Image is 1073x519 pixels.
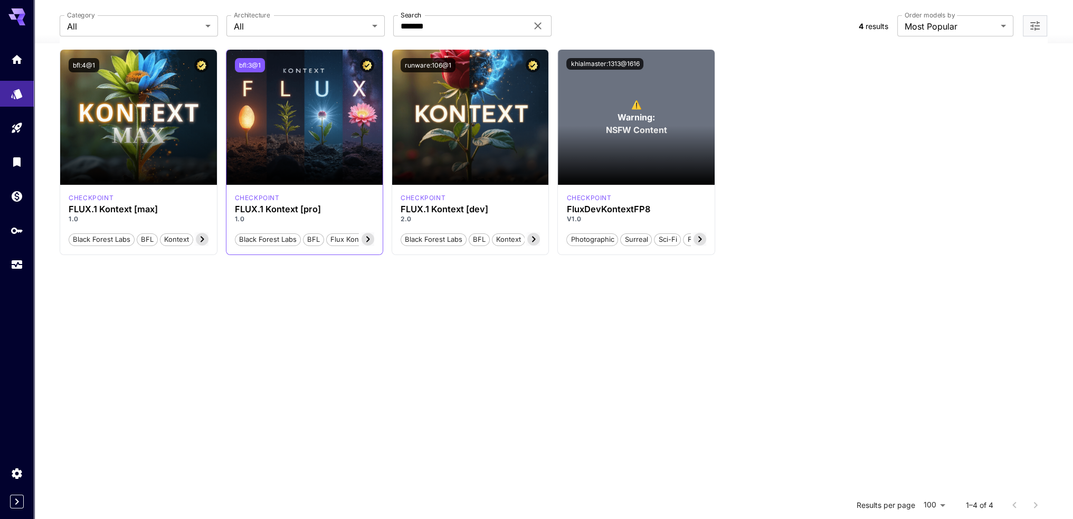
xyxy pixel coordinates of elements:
label: Search [401,11,421,20]
p: 1.0 [69,214,208,224]
span: BFL [303,234,324,245]
p: checkpoint [401,193,445,203]
button: BFL [303,232,324,246]
div: To view NSFW models, adjust the filter settings and toggle the option on. [558,50,714,185]
span: Warning: [618,111,655,124]
button: BFL [469,232,490,246]
span: 4 [859,22,863,31]
label: Category [67,11,95,20]
div: Usage [11,258,23,271]
button: bfl:3@1 [235,58,265,72]
p: 1.0 [235,214,374,224]
span: Flux Kontext [327,234,375,245]
p: checkpoint [566,193,611,203]
span: NSFW Content [606,124,667,136]
span: Black Forest Labs [235,234,300,245]
button: Photographic [566,232,618,246]
p: Results per page [857,500,915,511]
span: results [866,22,888,31]
span: Kontext [492,234,525,245]
span: Black Forest Labs [401,234,466,245]
div: API Keys [11,224,23,237]
div: 100 [919,497,949,513]
div: FLUX.1 Kontext [dev] [566,193,611,203]
h3: FLUX.1 Kontext [max] [69,204,208,214]
label: Architecture [234,11,270,20]
span: Kontext [160,234,193,245]
button: Kontext [492,232,525,246]
span: Photographic [567,234,618,245]
span: Black Forest Labs [69,234,134,245]
div: Settings [11,467,23,480]
button: Kontext [160,232,193,246]
div: Wallet [11,190,23,203]
span: ⚠️ [631,98,642,111]
span: Most Popular [905,20,996,33]
span: Fashion [683,234,717,245]
span: All [234,20,368,33]
div: Library [11,155,23,168]
div: Playground [11,119,23,132]
button: BFL [137,232,158,246]
button: Surreal [620,232,652,246]
span: All [67,20,201,33]
button: Expand sidebar [10,495,24,508]
div: Home [11,53,23,66]
button: Open more filters [1029,20,1041,33]
button: Certified Model – Vetted for best performance and includes a commercial license. [194,58,208,72]
span: BFL [469,234,489,245]
h3: FLUX.1 Kontext [pro] [235,204,374,214]
button: Black Forest Labs [69,232,135,246]
button: Flux Kontext [326,232,375,246]
button: bfl:4@1 [69,58,99,72]
button: Certified Model – Vetted for best performance and includes a commercial license. [360,58,374,72]
label: Order models by [905,11,955,20]
span: Sci-Fi [654,234,680,245]
button: Black Forest Labs [235,232,301,246]
button: Black Forest Labs [401,232,467,246]
button: runware:106@1 [401,58,455,72]
h3: FluxDevKontextFP8 [566,204,706,214]
div: FLUX.1 Kontext [max] [69,193,113,203]
p: checkpoint [69,193,113,203]
div: FLUX.1 Kontext [dev] [401,193,445,203]
div: Models [11,84,23,98]
span: Surreal [621,234,651,245]
p: 1–4 of 4 [966,500,993,511]
h3: FLUX.1 Kontext [dev] [401,204,540,214]
button: Sci-Fi [654,232,681,246]
button: khialmaster:1313@1616 [566,58,643,70]
button: Certified Model – Vetted for best performance and includes a commercial license. [526,58,540,72]
p: checkpoint [235,193,280,203]
span: BFL [137,234,157,245]
button: Fashion [683,232,717,246]
p: 2.0 [401,214,540,224]
div: FLUX.1 Kontext [pro] [235,193,280,203]
p: V1.0 [566,214,706,224]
